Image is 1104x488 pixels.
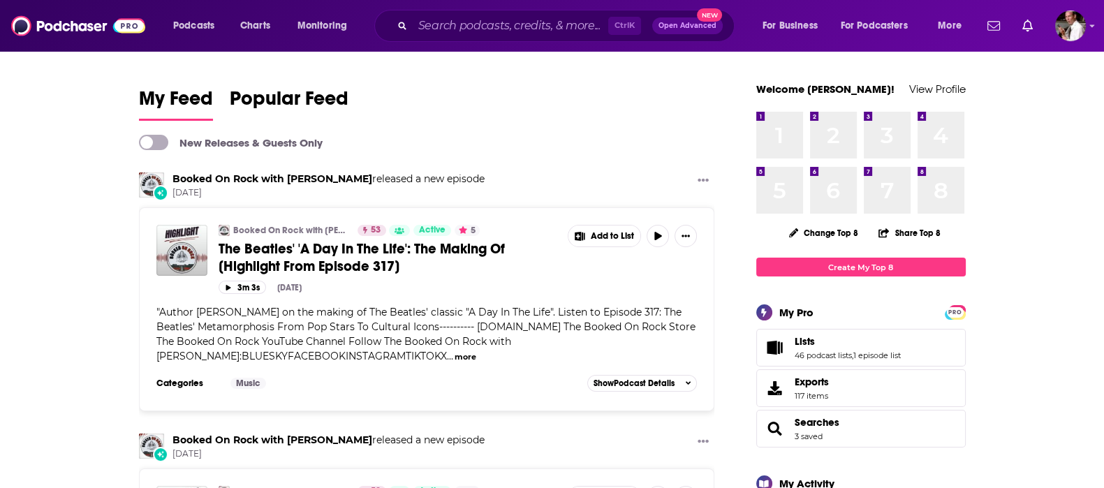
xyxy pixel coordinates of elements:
[795,376,829,388] span: Exports
[139,434,164,459] img: Booked On Rock with Eric Senich
[230,378,266,389] a: Music
[1055,10,1086,41] span: Logged in as Quarto
[139,172,164,198] img: Booked On Rock with Eric Senich
[371,223,381,237] span: 53
[594,378,675,388] span: Show Podcast Details
[781,224,867,242] button: Change Top 8
[761,338,789,357] a: Lists
[697,8,722,22] span: New
[675,225,697,247] button: Show More Button
[692,172,714,190] button: Show More Button
[455,351,476,363] button: more
[219,281,266,294] button: 3m 3s
[173,16,214,36] span: Podcasts
[795,335,815,348] span: Lists
[156,306,695,362] span: "
[172,172,485,186] h3: released a new episode
[779,306,814,319] div: My Pro
[947,306,964,317] a: PRO
[756,82,895,96] a: Welcome [PERSON_NAME]!
[587,375,698,392] button: ShowPodcast Details
[938,16,962,36] span: More
[756,258,966,276] a: Create My Top 8
[413,15,608,37] input: Search podcasts, credits, & more...
[153,185,168,200] div: New Episode
[795,350,852,360] a: 46 podcast lists
[358,225,386,236] a: 53
[156,225,207,276] img: The Beatles' 'A Day In The Life': The Making Of [Highlight From Episode 317]
[219,240,505,275] span: The Beatles' 'A Day In The Life': The Making Of [Highlight From Episode 317]
[419,223,446,237] span: Active
[608,17,641,35] span: Ctrl K
[841,16,908,36] span: For Podcasters
[832,15,928,37] button: open menu
[163,15,233,37] button: open menu
[230,87,348,121] a: Popular Feed
[240,16,270,36] span: Charts
[795,391,829,401] span: 117 items
[297,16,347,36] span: Monitoring
[388,10,748,42] div: Search podcasts, credits, & more...
[591,231,634,242] span: Add to List
[795,335,901,348] a: Lists
[852,350,853,360] span: ,
[11,13,145,39] img: Podchaser - Follow, Share and Rate Podcasts
[658,22,716,29] span: Open Advanced
[756,329,966,367] span: Lists
[853,350,901,360] a: 1 episode list
[288,15,365,37] button: open menu
[156,306,695,362] span: Author [PERSON_NAME] on the making of The Beatles' classic "A Day In The Life". Listen to Episode...
[928,15,979,37] button: open menu
[909,82,966,96] a: View Profile
[156,378,219,389] h3: Categories
[455,225,480,236] button: 5
[413,225,451,236] a: Active
[761,419,789,438] a: Searches
[763,16,818,36] span: For Business
[947,307,964,318] span: PRO
[277,283,302,293] div: [DATE]
[878,219,941,246] button: Share Top 8
[761,378,789,398] span: Exports
[139,135,323,150] a: New Releases & Guests Only
[447,350,453,362] span: ...
[219,240,558,275] a: The Beatles' 'A Day In The Life': The Making Of [Highlight From Episode 317]
[1055,10,1086,41] img: User Profile
[1055,10,1086,41] button: Show profile menu
[982,14,1006,38] a: Show notifications dropdown
[756,410,966,448] span: Searches
[1017,14,1038,38] a: Show notifications dropdown
[172,187,485,199] span: [DATE]
[219,225,230,236] img: Booked On Rock with Eric Senich
[795,416,839,429] a: Searches
[756,369,966,407] a: Exports
[172,172,372,185] a: Booked On Rock with Eric Senich
[153,447,168,462] div: New Episode
[233,225,348,236] a: Booked On Rock with [PERSON_NAME]
[172,434,372,446] a: Booked On Rock with Eric Senich
[139,87,213,121] a: My Feed
[172,434,485,447] h3: released a new episode
[172,448,485,460] span: [DATE]
[795,431,823,441] a: 3 saved
[568,225,641,246] button: Show More Button
[692,434,714,451] button: Show More Button
[231,15,279,37] a: Charts
[230,87,348,119] span: Popular Feed
[139,87,213,119] span: My Feed
[652,17,723,34] button: Open AdvancedNew
[753,15,835,37] button: open menu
